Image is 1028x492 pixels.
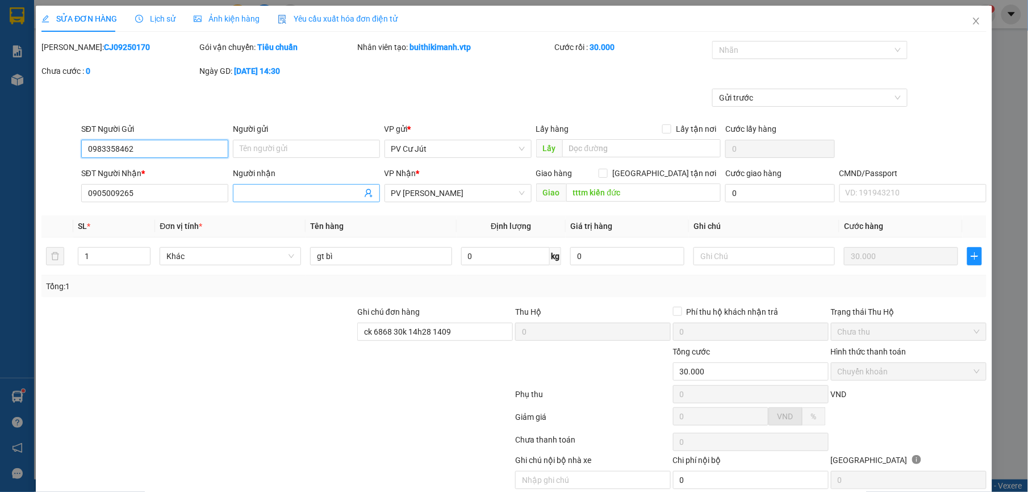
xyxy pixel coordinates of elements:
span: 14:30:29 [DATE] [108,51,160,60]
b: 30.000 [590,43,615,52]
div: Ngày GD: [199,65,355,77]
span: Giao hàng [536,169,572,178]
span: Ảnh kiện hàng [194,14,260,23]
strong: BIÊN NHẬN GỬI HÀNG HOÁ [39,68,132,77]
span: SL [78,222,87,231]
span: clock-circle [135,15,143,23]
span: Tổng cước [673,347,711,356]
b: buithikimanh.vtp [409,43,471,52]
span: Lấy hàng [536,124,569,134]
div: Ghi chú nội bộ nhà xe [515,454,671,471]
input: Ghi chú đơn hàng [357,323,513,341]
input: Ghi Chú [693,247,835,265]
span: VND [831,390,847,399]
strong: CÔNG TY TNHH [GEOGRAPHIC_DATA] 214 QL13 - P.26 - Q.BÌNH THẠNH - TP HCM 1900888606 [30,18,92,61]
span: Định lượng [491,222,531,231]
span: CJ09250170 [115,43,160,51]
div: Người nhận [233,167,380,180]
img: logo [11,26,26,54]
div: CMND/Passport [839,167,987,180]
span: Lấy tận nơi [671,123,721,135]
b: Tiêu chuẩn [257,43,298,52]
div: SĐT Người Nhận [81,167,228,180]
span: Gửi trước [719,89,900,106]
span: Chuyển khoản [838,363,980,380]
b: [DATE] 14:30 [234,66,280,76]
span: plus [968,252,981,261]
span: info-circle [912,455,921,464]
span: picture [194,15,202,23]
span: SỬA ĐƠN HÀNG [41,14,117,23]
input: Cước lấy hàng [725,140,834,158]
label: Cước giao hàng [725,169,782,178]
div: [GEOGRAPHIC_DATA] [831,454,987,471]
th: Ghi chú [689,215,839,237]
div: Trạng thái Thu Hộ [831,306,987,318]
span: Lịch sử [135,14,175,23]
span: Cước hàng [844,222,883,231]
b: CJ09250170 [104,43,150,52]
span: VND [778,412,793,421]
span: close [972,16,981,26]
label: Ghi chú đơn hàng [357,307,420,316]
span: PV Gia Nghĩa [391,185,525,202]
span: edit [41,15,49,23]
div: [PERSON_NAME]: [41,41,197,53]
div: SĐT Người Gửi [81,123,228,135]
div: Gói vận chuyển: [199,41,355,53]
button: plus [967,247,982,265]
div: Cước rồi : [554,41,710,53]
label: Cước lấy hàng [725,124,776,134]
div: Giảm giá [514,411,672,431]
span: PV Cư Jút [39,80,64,86]
span: Giá trị hàng [570,222,612,231]
span: % [811,412,817,421]
input: Dọc đường [566,184,721,202]
span: [GEOGRAPHIC_DATA] tận nơi [608,167,721,180]
input: Nhập ghi chú [515,471,671,489]
span: Yêu cầu xuất hóa đơn điện tử [278,14,398,23]
span: Giao [536,184,566,202]
span: kg [550,247,561,265]
img: icon [278,15,287,24]
span: Phí thu hộ khách nhận trả [682,306,783,318]
div: Chi phí nội bộ [673,454,829,471]
span: Nơi gửi: [11,79,23,95]
input: Cước giao hàng [725,184,834,202]
label: Hình thức thanh toán [831,347,906,356]
span: PV Cư Jút [391,140,525,157]
button: delete [46,247,64,265]
div: Chưa cước : [41,65,197,77]
span: Thu Hộ [515,307,541,316]
span: user-add [364,189,373,198]
span: Nơi nhận: [87,79,105,95]
span: Đơn vị tính [160,222,202,231]
input: 0 [844,247,958,265]
span: Chưa thu [838,323,980,340]
div: Nhân viên tạo: [357,41,552,53]
span: Khác [166,248,294,265]
div: VP gửi [385,123,532,135]
span: VP Nhận [385,169,416,178]
input: Dọc đường [562,139,721,157]
input: VD: Bàn, Ghế [310,247,452,265]
div: Chưa thanh toán [514,433,672,453]
span: Tên hàng [310,222,344,231]
button: Close [960,6,992,37]
b: 0 [86,66,90,76]
div: Tổng: 1 [46,280,397,293]
span: Lấy [536,139,562,157]
div: Người gửi [233,123,380,135]
div: Phụ thu [514,388,672,408]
